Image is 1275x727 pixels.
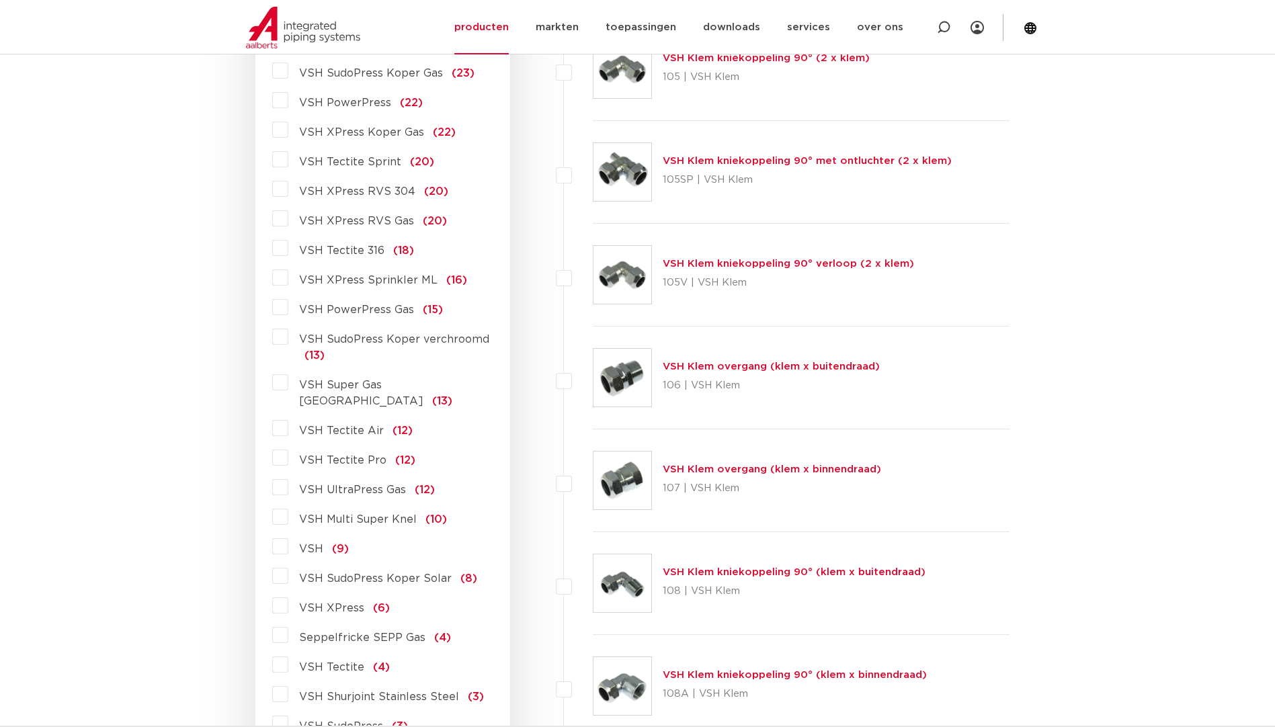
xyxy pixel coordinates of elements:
span: VSH XPress Sprinkler ML [299,275,438,286]
span: (13) [432,396,452,407]
span: VSH Tectite Sprint [299,157,401,167]
p: 108 | VSH Klem [663,581,926,602]
img: Thumbnail for VSH Klem kniekoppeling 90° (2 x klem) [593,40,651,98]
span: VSH Shurjoint Stainless Steel [299,691,459,702]
span: (16) [446,275,467,286]
span: (10) [425,514,447,525]
span: (13) [304,350,325,361]
span: (20) [424,186,448,197]
span: (20) [410,157,434,167]
span: VSH XPress RVS 304 [299,186,415,197]
span: (15) [423,304,443,315]
span: VSH Multi Super Knel [299,514,417,525]
span: (8) [460,573,477,584]
p: 107 | VSH Klem [663,478,881,499]
span: Seppelfricke SEPP Gas [299,632,425,643]
span: VSH Tectite 316 [299,245,384,256]
span: VSH XPress [299,603,364,613]
span: VSH [299,544,323,554]
span: VSH PowerPress Gas [299,304,414,315]
img: Thumbnail for VSH Klem kniekoppeling 90° (klem x buitendraad) [593,554,651,612]
span: (22) [400,97,423,108]
span: (12) [415,484,435,495]
span: VSH Tectite Pro [299,455,386,466]
span: (12) [393,425,413,436]
span: VSH SudoPress Koper verchroomd [299,334,489,345]
span: (23) [452,68,475,79]
span: (4) [434,632,451,643]
span: (18) [393,245,414,256]
p: 105SP | VSH Klem [663,169,952,191]
span: (3) [468,691,484,702]
span: VSH XPress Koper Gas [299,127,424,138]
span: VSH XPress RVS Gas [299,216,414,226]
span: VSH Super Gas [GEOGRAPHIC_DATA] [299,380,423,407]
img: Thumbnail for VSH Klem overgang (klem x binnendraad) [593,452,651,509]
span: VSH Tectite Air [299,425,384,436]
span: VSH PowerPress [299,97,391,108]
a: VSH Klem overgang (klem x binnendraad) [663,464,881,474]
span: (6) [373,603,390,613]
img: Thumbnail for VSH Klem overgang (klem x buitendraad) [593,349,651,407]
a: VSH Klem overgang (klem x buitendraad) [663,361,880,372]
a: VSH Klem kniekoppeling 90° met ontluchter (2 x klem) [663,156,952,166]
span: (9) [332,544,349,554]
img: Thumbnail for VSH Klem kniekoppeling 90° verloop (2 x klem) [593,246,651,304]
a: VSH Klem kniekoppeling 90° (klem x buitendraad) [663,567,926,577]
span: (4) [373,662,390,673]
span: VSH SudoPress Koper Solar [299,573,452,584]
img: Thumbnail for VSH Klem kniekoppeling 90° (klem x binnendraad) [593,657,651,715]
a: VSH Klem kniekoppeling 90° (2 x klem) [663,53,870,63]
span: (12) [395,455,415,466]
p: 105V | VSH Klem [663,272,914,294]
p: 108A | VSH Klem [663,683,927,705]
span: VSH SudoPress Koper Gas [299,68,443,79]
img: Thumbnail for VSH Klem kniekoppeling 90° met ontluchter (2 x klem) [593,143,651,201]
a: VSH Klem kniekoppeling 90° (klem x binnendraad) [663,670,927,680]
span: (22) [433,127,456,138]
span: (20) [423,216,447,226]
a: VSH Klem kniekoppeling 90° verloop (2 x klem) [663,259,914,269]
span: VSH UltraPress Gas [299,484,406,495]
p: 105 | VSH Klem [663,67,870,88]
p: 106 | VSH Klem [663,375,880,396]
span: VSH Tectite [299,662,364,673]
